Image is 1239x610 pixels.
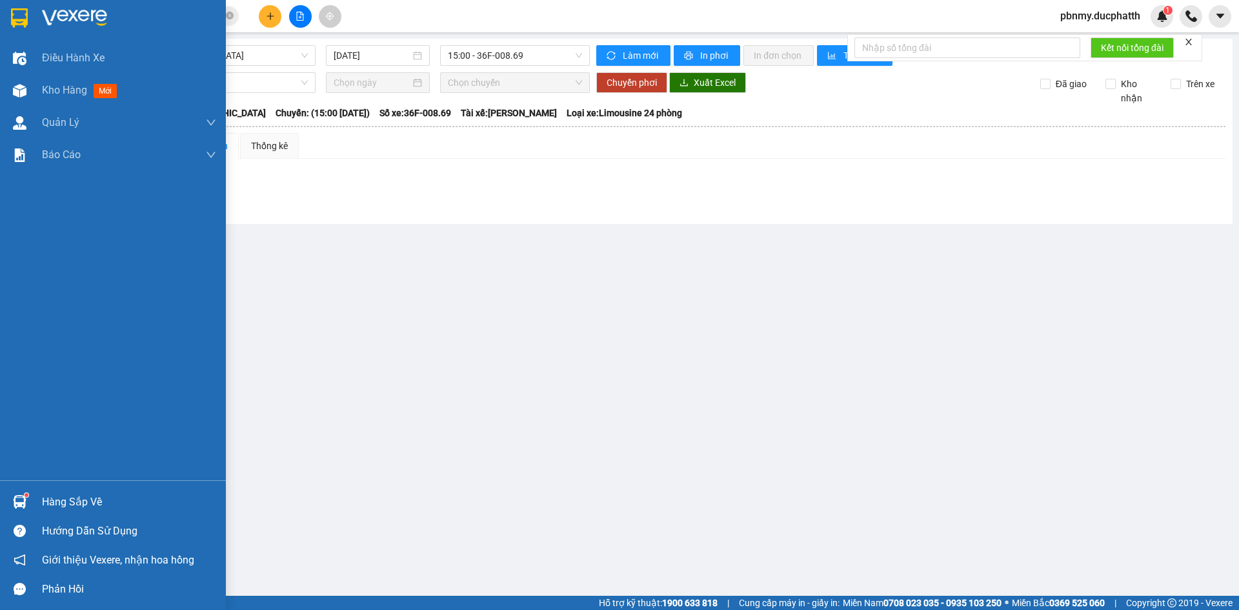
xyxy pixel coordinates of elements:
span: bar-chart [827,51,838,61]
span: 15:00 - 36F-008.69 [448,46,582,65]
span: caret-down [1214,10,1226,22]
span: Trên xe [1181,77,1220,91]
button: printerIn phơi [674,45,740,66]
button: downloadXuất Excel [669,72,746,93]
span: Chuyến: (15:00 [DATE]) [276,106,370,120]
img: icon-new-feature [1156,10,1168,22]
span: Kho nhận [1116,77,1161,105]
img: logo-vxr [11,8,28,28]
span: down [206,117,216,128]
span: Điều hành xe [42,50,105,66]
span: Đã giao [1051,77,1092,91]
span: Loại xe: Limousine 24 phòng [567,106,682,120]
button: file-add [289,5,312,28]
span: Kết nối tổng đài [1101,41,1163,55]
span: message [14,583,26,595]
span: copyright [1167,598,1176,607]
span: printer [684,51,695,61]
sup: 1 [1163,6,1173,15]
span: sync [607,51,618,61]
span: Miền Bắc [1012,596,1105,610]
span: Cung cấp máy in - giấy in: [739,596,840,610]
span: Tài xế: [PERSON_NAME] [461,106,557,120]
span: plus [266,12,275,21]
span: Quản Lý [42,114,79,130]
span: close-circle [226,10,234,23]
span: question-circle [14,525,26,537]
button: aim [319,5,341,28]
span: Số xe: 36F-008.69 [379,106,451,120]
strong: 1900 633 818 [662,598,718,608]
span: down [206,150,216,160]
span: Giới thiệu Vexere, nhận hoa hồng [42,552,194,568]
strong: 0369 525 060 [1049,598,1105,608]
span: close [1184,37,1193,46]
img: warehouse-icon [13,116,26,130]
span: In phơi [700,48,730,63]
span: ⚪️ [1005,600,1009,605]
span: 1 [1165,6,1170,15]
div: Phản hồi [42,580,216,599]
button: syncLàm mới [596,45,670,66]
strong: 0708 023 035 - 0935 103 250 [883,598,1002,608]
input: Chọn ngày [334,76,410,90]
img: warehouse-icon [13,52,26,65]
span: mới [94,84,117,98]
img: warehouse-icon [13,495,26,509]
div: Hướng dẫn sử dụng [42,522,216,541]
span: Hỗ trợ kỹ thuật: [599,596,718,610]
button: plus [259,5,281,28]
button: Chuyển phơi [596,72,667,93]
button: In đơn chọn [743,45,814,66]
div: Thống kê [251,139,288,153]
span: file-add [296,12,305,21]
button: bar-chartThống kê [817,45,892,66]
span: | [1114,596,1116,610]
span: pbnmy.ducphatth [1050,8,1151,24]
span: Báo cáo [42,147,81,163]
span: notification [14,554,26,566]
img: warehouse-icon [13,84,26,97]
input: Nhập số tổng đài [854,37,1080,58]
span: Miền Nam [843,596,1002,610]
span: | [727,596,729,610]
input: 12/10/2025 [334,48,410,63]
span: Chọn chuyến [448,73,582,92]
span: Làm mới [623,48,660,63]
sup: 1 [25,493,28,497]
img: phone-icon [1185,10,1197,22]
div: Hàng sắp về [42,493,216,512]
span: Kho hàng [42,84,87,96]
button: caret-down [1209,5,1231,28]
span: aim [325,12,334,21]
img: solution-icon [13,148,26,162]
button: Kết nối tổng đài [1091,37,1174,58]
span: close-circle [226,12,234,19]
